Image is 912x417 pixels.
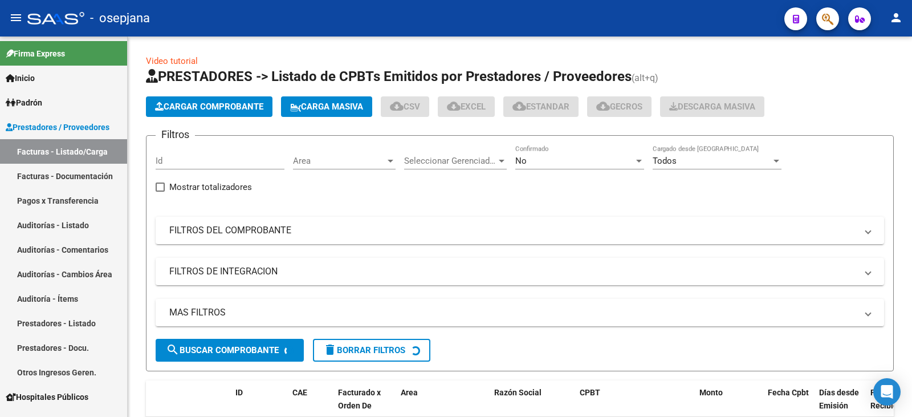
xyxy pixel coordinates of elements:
[9,11,23,25] mat-icon: menu
[660,96,764,117] app-download-masive: Descarga masiva de comprobantes (adjuntos)
[381,96,429,117] button: CSV
[596,99,610,113] mat-icon: cloud_download
[156,339,304,362] button: Buscar Comprobante
[515,156,527,166] span: No
[323,345,405,355] span: Borrar Filtros
[660,96,764,117] button: Descarga Masiva
[313,339,430,362] button: Borrar Filtros
[390,99,404,113] mat-icon: cloud_download
[669,102,755,112] span: Descarga Masiva
[146,56,198,66] a: Video tutorial
[90,6,150,31] span: - osepjana
[6,72,35,84] span: Inicio
[401,388,418,397] span: Area
[580,388,600,397] span: CPBT
[169,306,857,319] mat-panel-title: MAS FILTROS
[873,378,901,406] div: Open Intercom Messenger
[235,388,243,397] span: ID
[889,11,903,25] mat-icon: person
[6,96,42,109] span: Padrón
[169,224,857,237] mat-panel-title: FILTROS DEL COMPROBANTE
[6,47,65,60] span: Firma Express
[447,99,461,113] mat-icon: cloud_download
[438,96,495,117] button: EXCEL
[768,388,809,397] span: Fecha Cpbt
[596,102,642,112] span: Gecros
[870,388,902,410] span: Fecha Recibido
[512,99,526,113] mat-icon: cloud_download
[447,102,486,112] span: EXCEL
[290,102,363,112] span: Carga Masiva
[653,156,677,166] span: Todos
[587,96,652,117] button: Gecros
[281,96,372,117] button: Carga Masiva
[6,121,109,133] span: Prestadores / Proveedores
[819,388,859,410] span: Días desde Emisión
[390,102,420,112] span: CSV
[166,345,279,355] span: Buscar Comprobante
[169,180,252,194] span: Mostrar totalizadores
[169,265,857,278] mat-panel-title: FILTROS DE INTEGRACION
[166,343,180,357] mat-icon: search
[699,388,723,397] span: Monto
[156,258,884,285] mat-expansion-panel-header: FILTROS DE INTEGRACION
[404,156,496,166] span: Seleccionar Gerenciador
[293,156,385,166] span: Area
[156,217,884,244] mat-expansion-panel-header: FILTROS DEL COMPROBANTE
[6,391,88,403] span: Hospitales Públicos
[146,96,272,117] button: Cargar Comprobante
[632,72,658,83] span: (alt+q)
[156,127,195,143] h3: Filtros
[323,343,337,357] mat-icon: delete
[338,388,381,410] span: Facturado x Orden De
[503,96,579,117] button: Estandar
[146,68,632,84] span: PRESTADORES -> Listado de CPBTs Emitidos por Prestadores / Proveedores
[156,299,884,326] mat-expansion-panel-header: MAS FILTROS
[512,102,569,112] span: Estandar
[155,102,263,112] span: Cargar Comprobante
[494,388,541,397] span: Razón Social
[292,388,307,397] span: CAE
